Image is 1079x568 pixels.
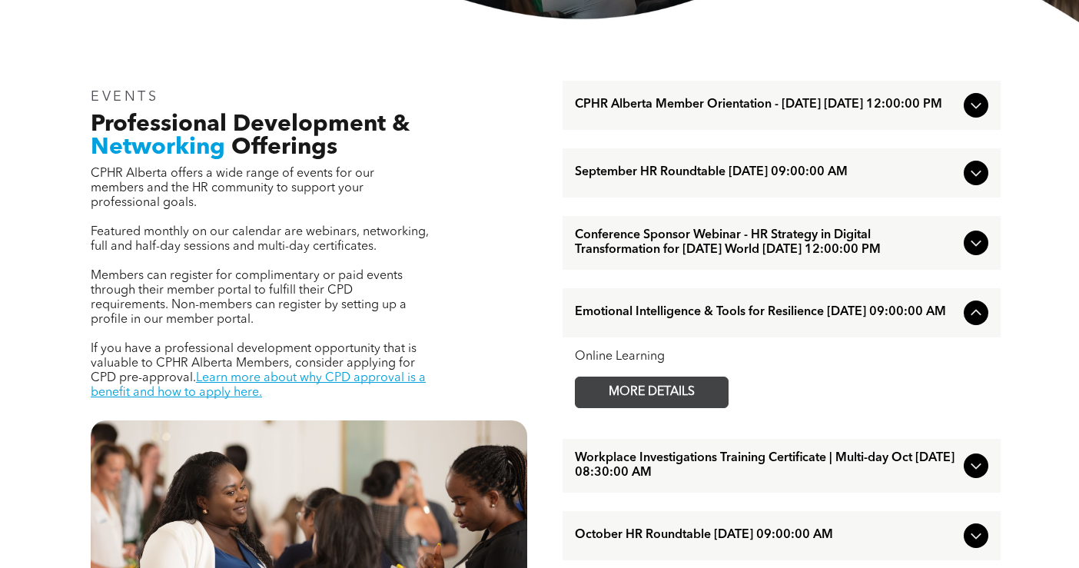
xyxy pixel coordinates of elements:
span: Featured monthly on our calendar are webinars, networking, full and half-day sessions and multi-d... [91,226,429,253]
span: Offerings [231,136,337,159]
span: EVENTS [91,90,159,104]
span: Members can register for complimentary or paid events through their member portal to fulfill thei... [91,270,407,326]
span: CPHR Alberta offers a wide range of events for our members and the HR community to support your p... [91,168,374,209]
div: Online Learning [575,350,988,364]
span: September HR Roundtable [DATE] 09:00:00 AM [575,165,958,180]
span: Professional Development & [91,113,410,136]
span: Conference Sponsor Webinar - HR Strategy in Digital Transformation for [DATE] World [DATE] 12:00:... [575,228,958,257]
span: CPHR Alberta Member Orientation - [DATE] [DATE] 12:00:00 PM [575,98,958,112]
span: Workplace Investigations Training Certificate | Multi-day Oct [DATE] 08:30:00 AM [575,451,958,480]
span: MORE DETAILS [591,377,712,407]
a: Learn more about why CPD approval is a benefit and how to apply here. [91,372,426,399]
span: If you have a professional development opportunity that is valuable to CPHR Alberta Members, cons... [91,343,417,384]
a: MORE DETAILS [575,377,729,408]
span: Emotional Intelligence & Tools for Resilience [DATE] 09:00:00 AM [575,305,958,320]
span: October HR Roundtable [DATE] 09:00:00 AM [575,528,958,543]
span: Networking [91,136,225,159]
